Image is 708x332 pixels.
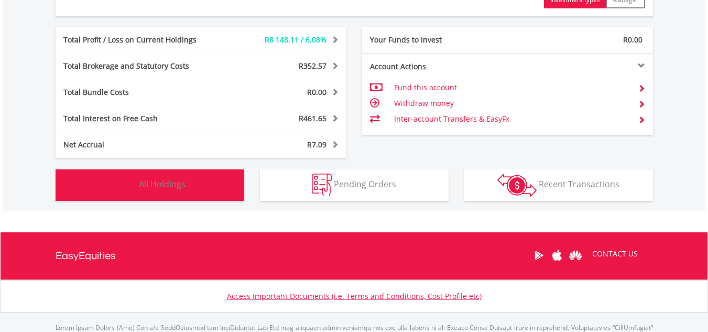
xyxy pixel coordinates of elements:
[56,169,244,201] button: All Holdings
[307,140,326,149] span: R7.09
[260,169,449,201] button: Pending Orders
[362,35,508,45] div: Your Funds to Invest
[585,239,645,269] a: CONTACT US
[56,87,225,98] div: Total Bundle Costs
[530,239,548,272] a: Google Play
[56,232,116,280] a: EasyEquities
[394,95,629,111] td: Withdraw money
[56,35,225,45] div: Total Profit / Loss on Current Holdings
[623,35,642,45] span: R0.00
[362,61,508,72] div: Account Actions
[394,80,629,95] td: Fund this account
[299,113,326,123] span: R461.65
[497,174,537,197] img: transactions-zar-wht.png
[299,61,326,71] span: R352.57
[56,113,225,124] div: Total Interest on Free Cash
[464,169,653,201] button: Recent Transactions
[548,239,567,272] a: Apple
[567,239,585,272] a: Huawei
[265,35,326,45] span: R8 148.11 / 6.08%
[139,178,186,190] span: All Holdings
[56,140,225,150] div: Net Accrual
[539,178,619,190] span: Recent Transactions
[334,178,396,190] span: Pending Orders
[56,61,225,71] div: Total Brokerage and Statutory Costs
[312,174,332,196] img: pending_instructions-wht.png
[394,111,629,127] td: Inter-account Transfers & EasyFx
[307,87,326,97] span: R0.00
[114,174,137,196] img: holdings-wht.png
[227,291,482,301] a: Access Important Documents (i.e. Terms and Conditions, Cost Profile etc)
